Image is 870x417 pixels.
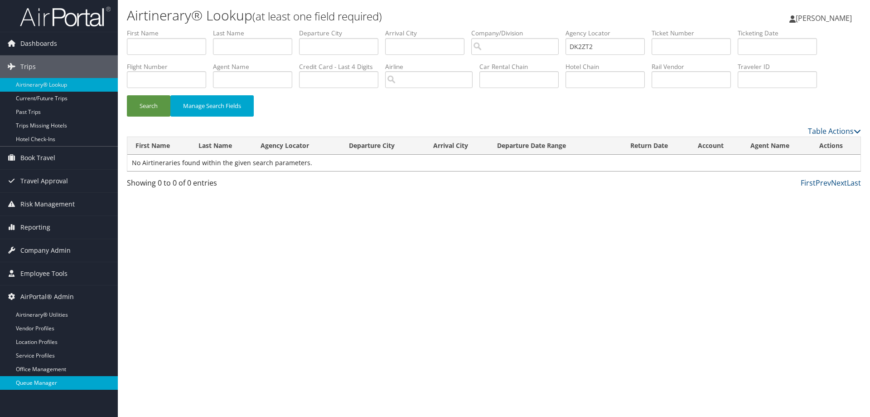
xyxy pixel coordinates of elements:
[127,62,213,71] label: Flight Number
[565,62,652,71] label: Hotel Chain
[471,29,565,38] label: Company/Division
[789,5,861,32] a: [PERSON_NAME]
[20,285,74,308] span: AirPortal® Admin
[20,193,75,216] span: Risk Management
[20,55,36,78] span: Trips
[425,137,488,155] th: Arrival City: activate to sort column ascending
[20,147,55,169] span: Book Travel
[20,170,68,192] span: Travel Approval
[20,239,71,262] span: Company Admin
[252,137,341,155] th: Agency Locator: activate to sort column ascending
[385,62,479,71] label: Airline
[341,137,425,155] th: Departure City: activate to sort column ascending
[127,95,170,117] button: Search
[190,137,252,155] th: Last Name: activate to sort column ascending
[622,137,690,155] th: Return Date: activate to sort column ascending
[808,126,861,136] a: Table Actions
[847,178,861,188] a: Last
[127,177,300,193] div: Showing 0 to 0 of 0 entries
[479,62,565,71] label: Car Rental Chain
[252,9,382,24] small: (at least one field required)
[299,62,385,71] label: Credit Card - Last 4 Digits
[565,29,652,38] label: Agency Locator
[20,262,68,285] span: Employee Tools
[127,155,860,171] td: No Airtineraries found within the given search parameters.
[213,62,299,71] label: Agent Name
[170,95,254,117] button: Manage Search Fields
[20,6,111,27] img: airportal-logo.png
[127,29,213,38] label: First Name
[801,178,816,188] a: First
[127,6,616,25] h1: Airtinerary® Lookup
[831,178,847,188] a: Next
[796,13,852,23] span: [PERSON_NAME]
[652,62,738,71] label: Rail Vendor
[738,62,824,71] label: Traveler ID
[811,137,860,155] th: Actions
[299,29,385,38] label: Departure City
[690,137,742,155] th: Account: activate to sort column ascending
[20,216,50,239] span: Reporting
[652,29,738,38] label: Ticket Number
[385,29,471,38] label: Arrival City
[213,29,299,38] label: Last Name
[127,137,190,155] th: First Name: activate to sort column ascending
[489,137,623,155] th: Departure Date Range: activate to sort column ascending
[738,29,824,38] label: Ticketing Date
[816,178,831,188] a: Prev
[20,32,57,55] span: Dashboards
[742,137,811,155] th: Agent Name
